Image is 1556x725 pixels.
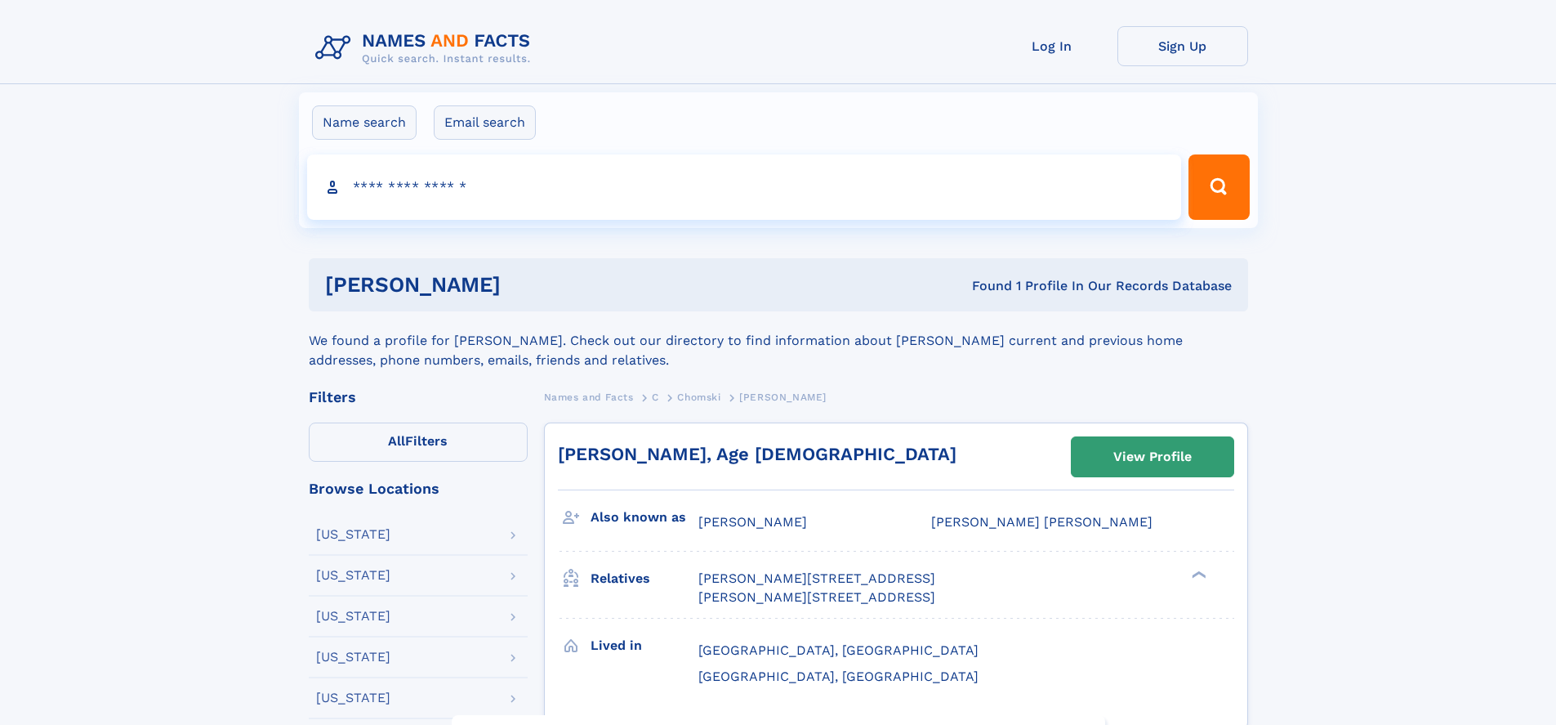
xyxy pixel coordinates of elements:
[388,433,405,449] span: All
[558,444,956,464] a: [PERSON_NAME], Age [DEMOGRAPHIC_DATA]
[698,642,979,658] span: [GEOGRAPHIC_DATA], [GEOGRAPHIC_DATA]
[652,387,659,407] a: C
[591,632,698,660] h3: Lived in
[309,390,528,405] div: Filters
[434,105,536,140] label: Email search
[309,481,528,496] div: Browse Locations
[312,105,417,140] label: Name search
[307,154,1182,220] input: search input
[931,514,1153,530] span: [PERSON_NAME] [PERSON_NAME]
[316,610,390,623] div: [US_STATE]
[698,669,979,684] span: [GEOGRAPHIC_DATA], [GEOGRAPHIC_DATA]
[1113,438,1192,476] div: View Profile
[309,423,528,462] label: Filters
[316,651,390,664] div: [US_STATE]
[1188,154,1249,220] button: Search Button
[736,277,1232,295] div: Found 1 Profile In Our Records Database
[309,311,1248,370] div: We found a profile for [PERSON_NAME]. Check out our directory to find information about [PERSON_N...
[1072,437,1233,477] a: View Profile
[316,691,390,705] div: [US_STATE]
[698,570,935,588] a: [PERSON_NAME][STREET_ADDRESS]
[987,26,1117,66] a: Log In
[1188,570,1207,580] div: ❯
[677,392,720,403] span: Chomski
[652,392,659,403] span: C
[591,503,698,531] h3: Also known as
[739,392,827,403] span: [PERSON_NAME]
[316,569,390,582] div: [US_STATE]
[316,528,390,541] div: [US_STATE]
[677,387,720,407] a: Chomski
[1117,26,1248,66] a: Sign Up
[309,26,544,70] img: Logo Names and Facts
[325,275,737,295] h1: [PERSON_NAME]
[544,387,634,407] a: Names and Facts
[698,514,807,530] span: [PERSON_NAME]
[591,565,698,593] h3: Relatives
[698,589,935,606] a: [PERSON_NAME][STREET_ADDRESS]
